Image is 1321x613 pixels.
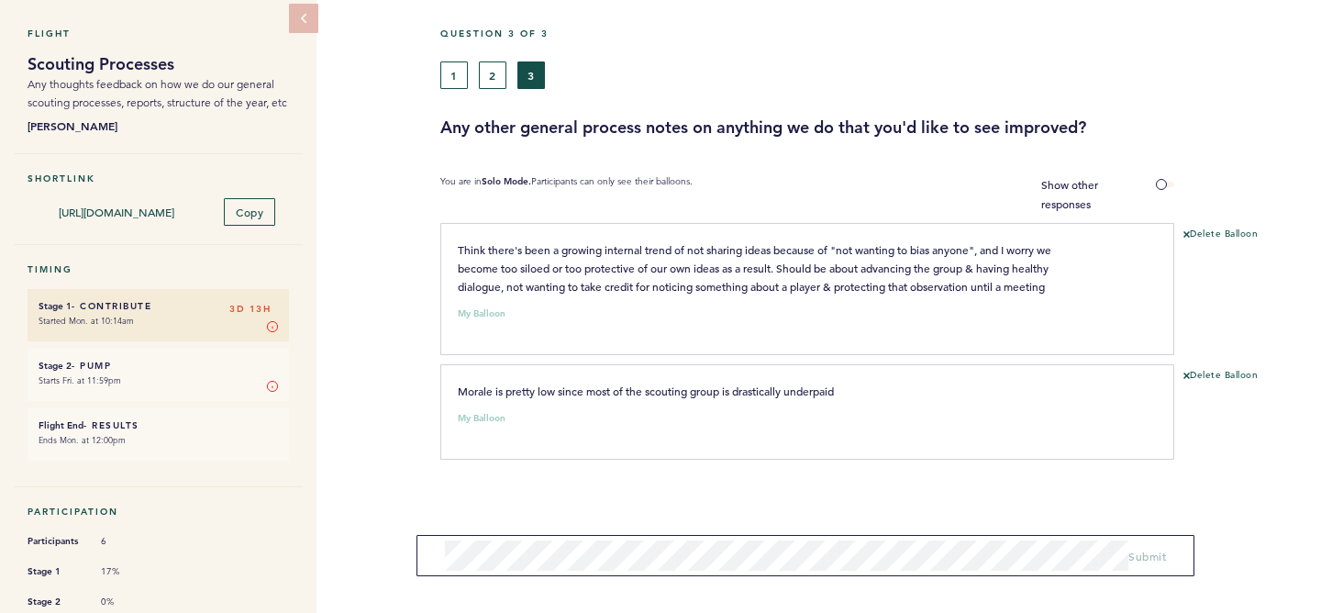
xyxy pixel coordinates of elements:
[482,175,531,187] b: Solo Mode.
[28,28,289,39] h5: Flight
[39,300,72,312] small: Stage 1
[224,198,275,226] button: Copy
[28,77,287,109] span: Any thoughts feedback on how we do our general scouting processes, reports, structure of the year...
[229,300,271,318] span: 3D 13H
[28,53,289,75] h1: Scouting Processes
[39,374,121,386] time: Starts Fri. at 11:59pm
[236,205,263,219] span: Copy
[458,384,834,398] span: Morale is pretty low since most of the scouting group is drastically underpaid
[28,173,289,184] h5: Shortlink
[39,300,278,312] h6: - Contribute
[28,117,289,135] b: [PERSON_NAME]
[39,360,72,372] small: Stage 2
[458,309,505,318] small: My Balloon
[458,414,505,423] small: My Balloon
[1128,549,1166,563] span: Submit
[517,61,545,89] button: 3
[458,242,1054,294] span: Think there's been a growing internal trend of not sharing ideas because of "not wanting to bias ...
[1041,177,1098,211] span: Show other responses
[39,434,126,446] time: Ends Mon. at 12:00pm
[1183,369,1258,384] button: Delete Balloon
[479,61,506,89] button: 2
[28,506,289,518] h5: Participation
[440,175,693,214] p: You are in Participants can only see their balloons.
[28,532,83,551] span: Participants
[1183,228,1258,242] button: Delete Balloon
[440,61,468,89] button: 1
[440,117,1307,139] h3: Any other general process notes on anything we do that you'd like to see improved?
[39,419,83,431] small: Flight End
[28,263,289,275] h5: Timing
[440,28,1307,39] h5: Question 3 of 3
[1128,547,1166,565] button: Submit
[39,419,278,431] h6: - Results
[101,596,156,608] span: 0%
[28,593,83,611] span: Stage 2
[28,563,83,581] span: Stage 1
[39,360,278,372] h6: - Pump
[39,315,134,327] time: Started Mon. at 10:14am
[101,565,156,578] span: 17%
[101,535,156,548] span: 6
